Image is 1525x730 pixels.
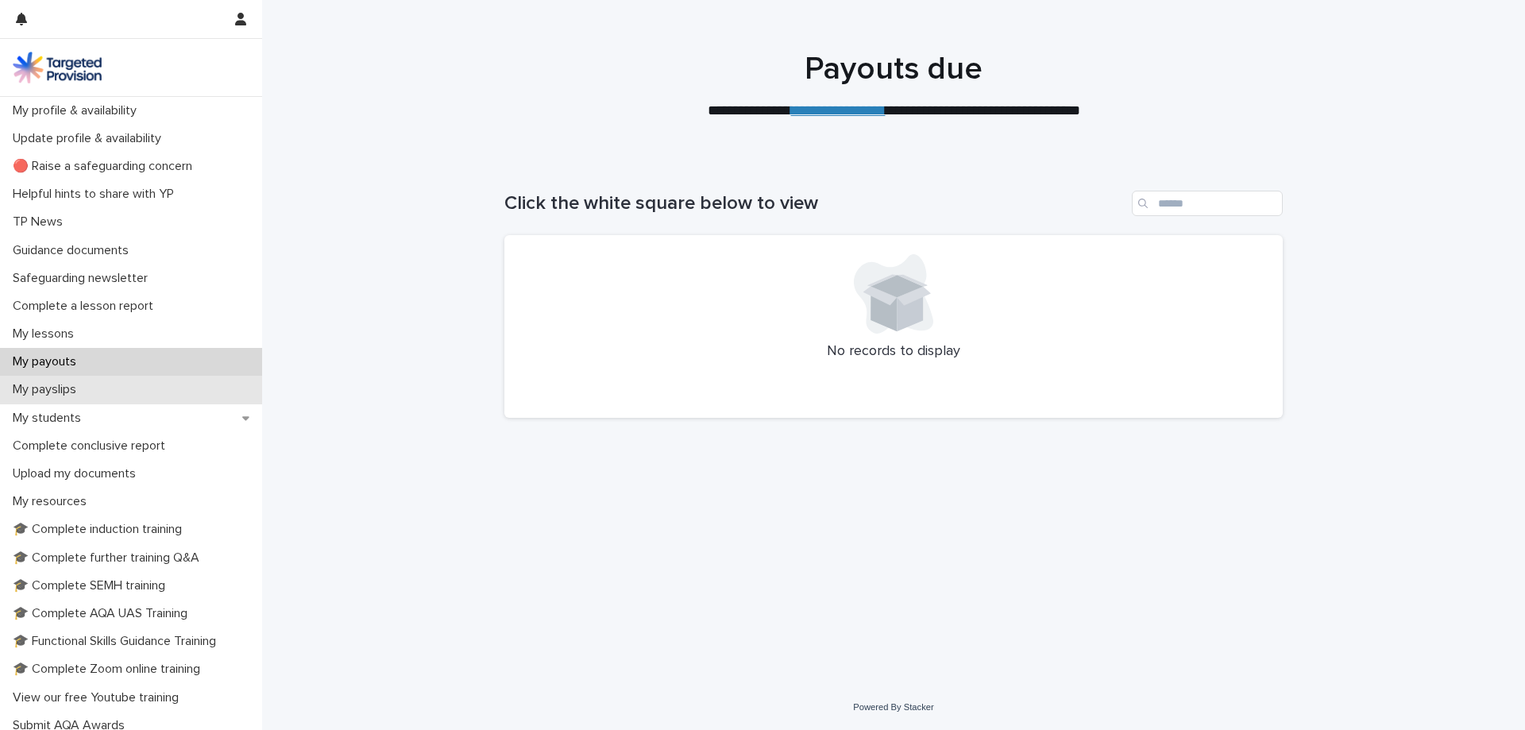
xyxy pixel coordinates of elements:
[504,192,1125,215] h1: Click the white square below to view
[6,578,178,593] p: 🎓 Complete SEMH training
[6,187,187,202] p: Helpful hints to share with YP
[6,494,99,509] p: My resources
[6,522,195,537] p: 🎓 Complete induction training
[853,702,933,712] a: Powered By Stacker
[6,550,212,566] p: 🎓 Complete further training Q&A
[6,326,87,342] p: My lessons
[6,690,191,705] p: View our free Youtube training
[6,214,75,230] p: TP News
[1132,191,1283,216] input: Search
[6,354,89,369] p: My payouts
[6,159,205,174] p: 🔴 Raise a safeguarding concern
[504,50,1283,88] h1: Payouts due
[6,131,174,146] p: Update profile & availability
[6,438,178,454] p: Complete conclusive report
[6,271,160,286] p: Safeguarding newsletter
[6,466,149,481] p: Upload my documents
[6,411,94,426] p: My students
[6,299,166,314] p: Complete a lesson report
[6,606,200,621] p: 🎓 Complete AQA UAS Training
[523,343,1264,361] p: No records to display
[6,243,141,258] p: Guidance documents
[6,382,89,397] p: My payslips
[13,52,102,83] img: M5nRWzHhSzIhMunXDL62
[6,634,229,649] p: 🎓 Functional Skills Guidance Training
[6,662,213,677] p: 🎓 Complete Zoom online training
[6,103,149,118] p: My profile & availability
